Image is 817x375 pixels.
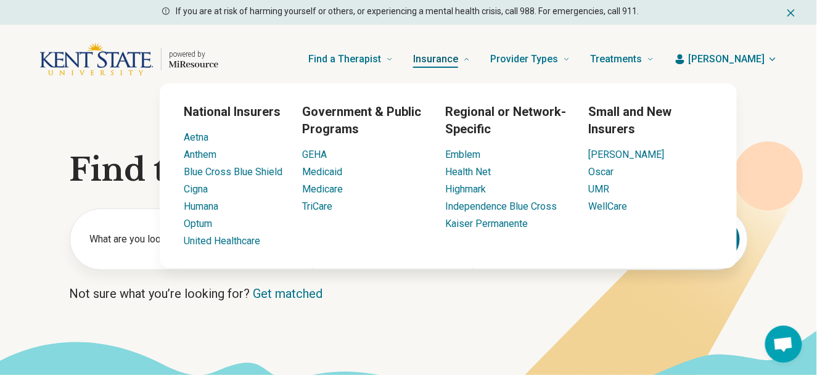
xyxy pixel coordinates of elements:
a: [PERSON_NAME] [589,149,665,160]
a: Medicaid [303,166,343,178]
a: Anthem [184,149,217,160]
h3: National Insurers [184,103,283,120]
a: Humana [184,200,219,212]
a: Independence Blue Cross [446,200,557,212]
h3: Government & Public Programs [303,103,426,138]
p: Not sure what you’re looking for? [70,285,748,302]
p: powered by [169,49,218,59]
a: Health Net [446,166,491,178]
h3: Small and New Insurers [589,103,712,138]
span: Treatments [590,51,642,68]
a: United Healthcare [184,235,261,247]
a: Treatments [590,35,654,84]
a: Home page [39,39,218,79]
p: If you are at risk of harming yourself or others, or experiencing a mental health crisis, call 98... [176,5,639,18]
button: [PERSON_NAME] [674,52,778,67]
a: Insurance [413,35,470,84]
a: Find a Therapist [308,35,393,84]
a: Blue Cross Blue Shield [184,166,283,178]
a: Optum [184,218,213,229]
a: Get matched [253,286,323,301]
div: Insurance [86,83,811,268]
a: Provider Types [490,35,570,84]
a: Cigna [184,183,208,195]
a: GEHA [303,149,327,160]
span: [PERSON_NAME] [689,52,765,67]
span: Insurance [413,51,458,68]
a: Aetna [184,131,209,143]
a: Highmark [446,183,487,195]
a: TriCare [303,200,333,212]
span: Provider Types [490,51,558,68]
a: UMR [589,183,610,195]
a: Oscar [589,166,614,178]
a: Emblem [446,149,481,160]
a: Medicare [303,183,343,195]
h3: Regional or Network-Specific [446,103,569,138]
a: Kaiser Permanente [446,218,528,229]
a: WellCare [589,200,628,212]
div: Open chat [765,326,802,363]
span: Find a Therapist [308,51,381,68]
button: Dismiss [785,5,797,20]
h1: Find the right mental health care for you [70,152,748,189]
